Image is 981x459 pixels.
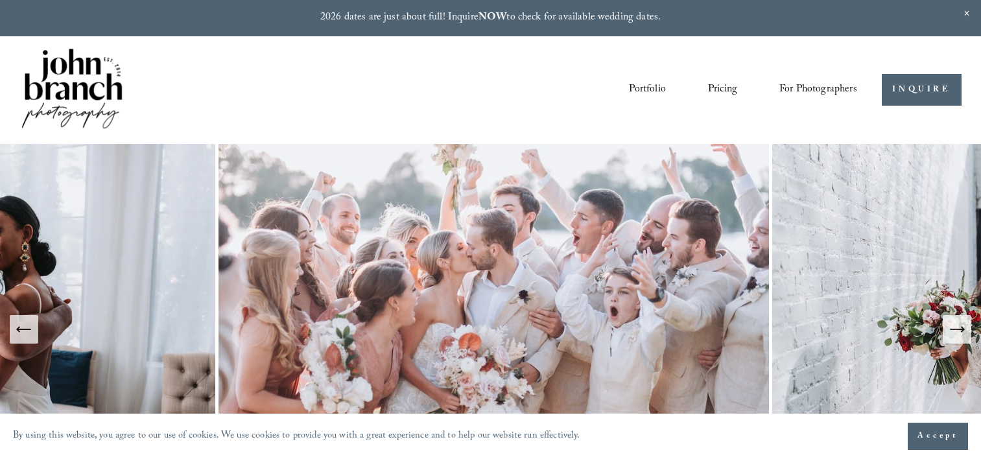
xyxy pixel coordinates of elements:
[629,79,665,101] a: Portfolio
[10,315,38,344] button: Previous Slide
[19,46,124,134] img: John Branch IV Photography
[708,79,737,101] a: Pricing
[13,427,580,446] p: By using this website, you agree to our use of cookies. We use cookies to provide you with a grea...
[779,79,857,101] a: folder dropdown
[917,430,958,443] span: Accept
[779,80,857,100] span: For Photographers
[882,74,962,106] a: INQUIRE
[943,315,971,344] button: Next Slide
[908,423,968,450] button: Accept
